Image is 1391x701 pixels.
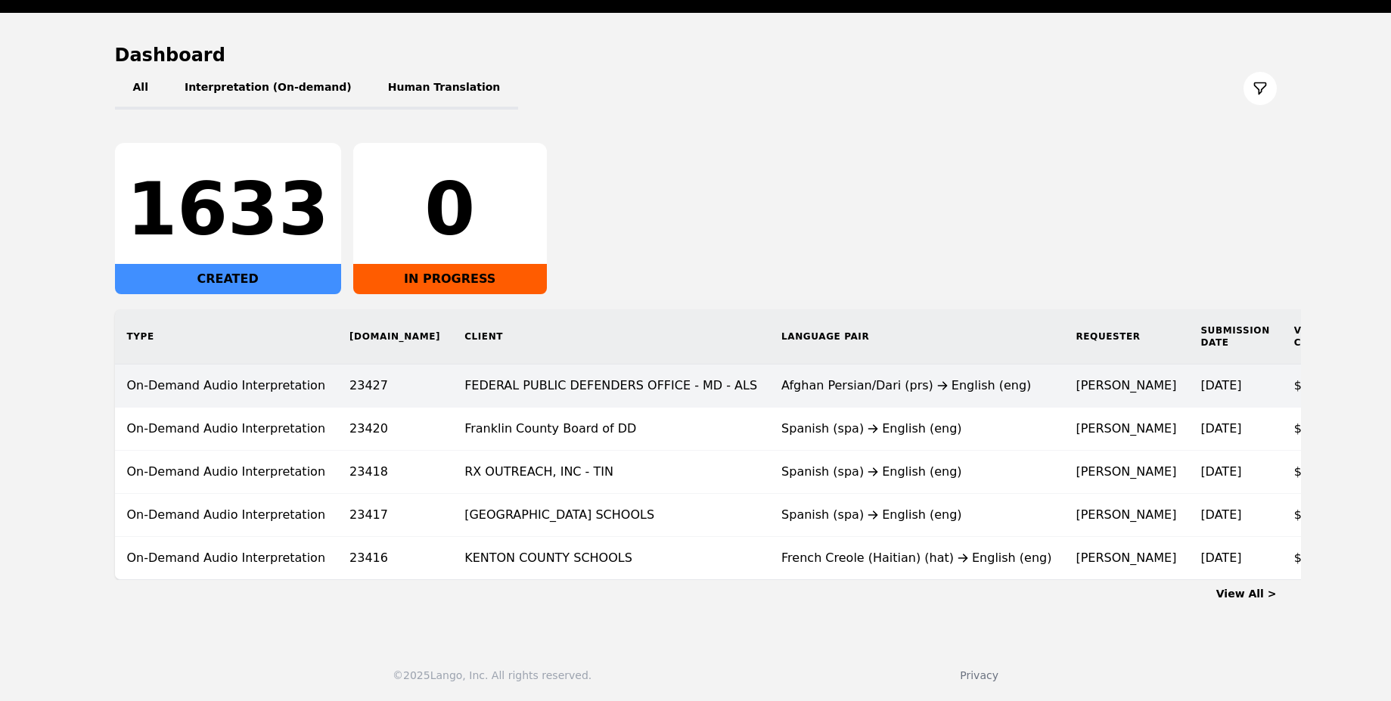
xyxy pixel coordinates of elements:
[337,537,452,580] td: 23416
[1200,507,1241,522] time: [DATE]
[337,408,452,451] td: 23420
[115,408,338,451] td: On-Demand Audio Interpretation
[1282,408,1352,451] td: $0.00
[452,309,769,364] th: Client
[1063,408,1188,451] td: [PERSON_NAME]
[127,173,329,246] div: 1633
[769,309,1063,364] th: Language Pair
[781,506,1051,524] div: Spanish (spa) English (eng)
[1216,588,1277,600] a: View All >
[337,309,452,364] th: [DOMAIN_NAME]
[1200,551,1241,565] time: [DATE]
[115,494,338,537] td: On-Demand Audio Interpretation
[365,173,535,246] div: 0
[1200,464,1241,479] time: [DATE]
[1063,309,1188,364] th: Requester
[1063,537,1188,580] td: [PERSON_NAME]
[1200,421,1241,436] time: [DATE]
[1063,451,1188,494] td: [PERSON_NAME]
[115,309,338,364] th: Type
[1282,451,1352,494] td: $0.46
[1063,494,1188,537] td: [PERSON_NAME]
[115,451,338,494] td: On-Demand Audio Interpretation
[353,264,547,294] div: IN PROGRESS
[115,43,1277,67] h1: Dashboard
[452,494,769,537] td: [GEOGRAPHIC_DATA] SCHOOLS
[337,494,452,537] td: 23417
[452,364,769,408] td: FEDERAL PUBLIC DEFENDERS OFFICE - MD - ALS
[115,364,338,408] td: On-Demand Audio Interpretation
[1282,537,1352,580] td: $12.84
[337,451,452,494] td: 23418
[452,408,769,451] td: Franklin County Board of DD
[166,67,370,110] button: Interpretation (On-demand)
[393,668,591,683] div: © 2025 Lango, Inc. All rights reserved.
[960,669,998,681] a: Privacy
[781,377,1051,395] div: Afghan Persian/Dari (prs) English (eng)
[115,537,338,580] td: On-Demand Audio Interpretation
[115,67,166,110] button: All
[781,463,1051,481] div: Spanish (spa) English (eng)
[452,451,769,494] td: RX OUTREACH, INC - TIN
[337,364,452,408] td: 23427
[370,67,519,110] button: Human Translation
[452,537,769,580] td: KENTON COUNTY SCHOOLS
[1244,72,1277,105] button: Filter
[1063,364,1188,408] td: [PERSON_NAME]
[115,264,341,294] div: CREATED
[1200,378,1241,392] time: [DATE]
[781,549,1051,567] div: French Creole (Haitian) (hat) English (eng)
[1282,309,1352,364] th: Vendor Cost
[781,420,1051,438] div: Spanish (spa) English (eng)
[1282,494,1352,537] td: $1.01
[1282,364,1352,408] td: $0.00
[1188,309,1281,364] th: Submission Date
